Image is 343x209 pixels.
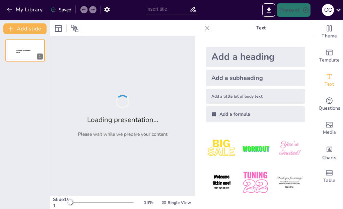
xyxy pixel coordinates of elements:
[146,4,190,14] input: Insert title
[206,106,305,122] div: Add a formula
[323,129,336,136] span: Media
[319,57,340,64] span: Template
[316,68,343,92] div: Add text boxes
[322,32,337,40] span: Theme
[277,3,310,17] button: Present
[323,177,335,184] span: Table
[316,44,343,68] div: Add ready made slides
[5,39,45,62] div: 1
[262,3,275,17] button: Export to PowerPoint
[322,154,336,162] span: Charts
[206,70,305,86] div: Add a subheading
[213,20,309,36] p: Text
[53,23,64,34] div: Layout
[206,89,305,104] div: Add a little bit of body text
[316,116,343,140] div: Add images, graphics, shapes or video
[206,167,237,198] img: 4.jpeg
[51,7,71,13] div: Saved
[16,50,30,54] span: Sendsteps presentation editor
[274,167,305,198] img: 6.jpeg
[322,3,334,17] button: C C
[316,140,343,165] div: Add charts and graphs
[316,165,343,189] div: Add a table
[206,133,237,164] img: 1.jpeg
[316,92,343,116] div: Get real-time input from your audience
[87,115,158,124] h2: Loading presentation...
[206,47,305,67] div: Add a heading
[274,133,305,164] img: 3.jpeg
[325,81,334,88] span: Text
[71,24,79,32] span: Position
[78,131,167,137] p: Please wait while we prepare your content
[37,54,43,60] div: 1
[240,133,271,164] img: 2.jpeg
[3,23,47,34] button: Add slide
[240,167,271,198] img: 5.jpeg
[53,196,69,209] div: Slide 1 / 1
[322,4,334,16] div: C C
[168,200,191,205] span: Single View
[316,20,343,44] div: Change the overall theme
[140,199,156,206] div: 14 %
[5,4,46,15] button: My Library
[319,105,340,112] span: Questions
